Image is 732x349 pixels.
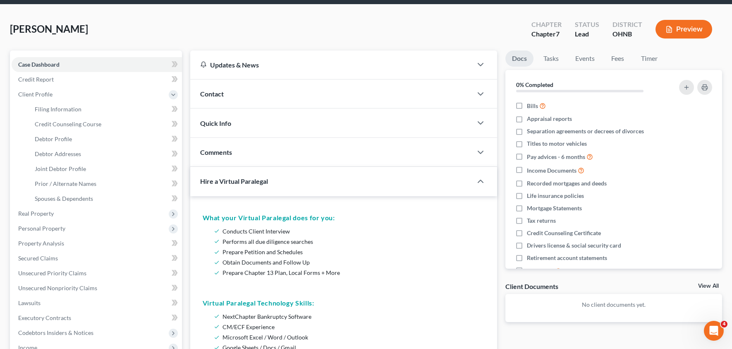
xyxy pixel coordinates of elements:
span: Prior / Alternate Names [35,180,96,187]
strong: 0% Completed [516,81,553,88]
span: Property Analysis [18,240,64,247]
li: Conducts Client Interview [222,226,481,236]
li: CM/ECF Experience [222,322,481,332]
li: Performs all due diligence searches [222,236,481,247]
a: View All [698,283,719,289]
span: Client Profile [18,91,53,98]
a: Prior / Alternate Names [28,176,182,191]
a: Debtor Profile [28,132,182,147]
span: Unsecured Nonpriority Claims [18,284,97,291]
span: 4 [721,321,727,327]
h5: What your Virtual Paralegal does for you: [203,213,485,223]
span: Comments [200,148,232,156]
div: Status [575,20,599,29]
span: Hire a Virtual Paralegal [200,177,268,185]
li: Prepare Petition and Schedules [222,247,481,257]
span: Mortgage Statements [527,204,582,212]
div: Chapter [531,29,562,39]
span: Pay advices - 6 months [527,153,585,161]
span: Credit Counseling Course [35,120,101,128]
span: Spouses & Dependents [35,195,93,202]
span: Lawsuits [18,299,41,306]
span: Credit Counseling Certificate [527,229,601,237]
span: Unsecured Priority Claims [18,270,86,277]
div: Chapter [531,20,562,29]
span: Secured Claims [18,255,58,262]
span: Appraisal reports [527,115,572,123]
div: Lead [575,29,599,39]
span: Contact [200,90,224,98]
a: Secured Claims [12,251,182,266]
div: Updates & News [200,60,462,69]
a: Credit Counseling Course [28,117,182,132]
h5: Virtual Paralegal Technology Skills: [203,298,485,308]
span: Document [527,267,554,275]
span: Tax returns [527,217,556,225]
span: Codebtors Insiders & Notices [18,329,93,336]
span: Life insurance policies [527,192,584,200]
a: Credit Report [12,72,182,87]
span: Separation agreements or decrees of divorces [527,127,644,135]
span: Real Property [18,210,54,217]
span: Filing Information [35,106,81,113]
a: Filing Information [28,102,182,117]
a: Events [569,51,601,67]
span: Case Dashboard [18,61,60,68]
span: Drivers license & social security card [527,241,621,250]
a: Tasks [537,51,565,67]
span: Titles to motor vehicles [527,140,587,148]
div: Client Documents [505,282,558,291]
span: 7 [556,30,560,38]
li: Obtain Documents and Follow Up [222,257,481,267]
span: Executory Contracts [18,314,71,321]
span: Personal Property [18,225,65,232]
a: Property Analysis [12,236,182,251]
a: Unsecured Priority Claims [12,266,182,281]
a: Spouses & Dependents [28,191,182,206]
span: Bills [527,102,538,110]
li: Microsoft Excel / Word / Outlook [222,332,481,342]
span: Joint Debtor Profile [35,165,86,172]
a: Debtor Addresses [28,147,182,161]
li: NextChapter Bankruptcy Software [222,311,481,322]
a: Timer [634,51,664,67]
div: District [612,20,642,29]
a: Joint Debtor Profile [28,161,182,176]
span: [PERSON_NAME] [10,23,88,35]
span: Debtor Addresses [35,150,81,157]
span: Income Documents [527,166,577,175]
li: Prepare Chapter 13 Plan, Local Forms + More [222,267,481,278]
span: Recorded mortgages and deeds [527,179,607,188]
span: Debtor Profile [35,135,72,142]
span: Quick Info [200,119,231,127]
a: Lawsuits [12,296,182,310]
a: Unsecured Nonpriority Claims [12,281,182,296]
a: Case Dashboard [12,57,182,72]
a: Executory Contracts [12,310,182,325]
span: Credit Report [18,76,54,83]
a: Docs [505,51,533,67]
p: No client documents yet. [512,301,715,309]
a: Fees [605,51,631,67]
iframe: Intercom live chat [704,321,724,341]
div: OHNB [612,29,642,39]
span: Retirement account statements [527,254,607,262]
button: Preview [655,20,712,39]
